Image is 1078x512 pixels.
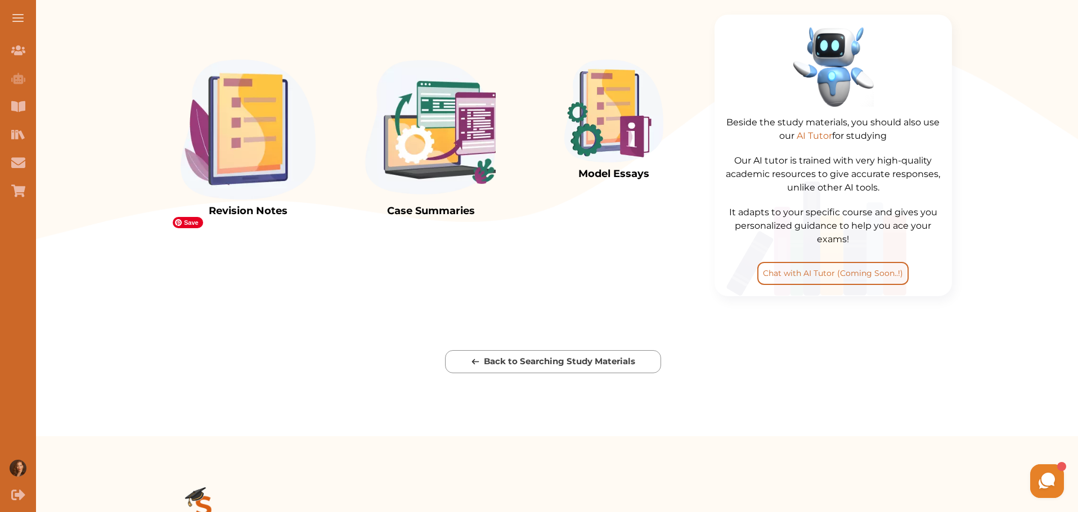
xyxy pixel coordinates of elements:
p: Model Essays [564,166,663,182]
p: Beside the study materials, you should also use our for studying [726,116,941,143]
img: BhZmPIAAAAASUVORK5CYII= [726,182,906,296]
p: Revision Notes [181,203,316,219]
p: Back to Searching Study Materials [467,355,640,368]
span: Save [173,217,203,228]
img: User profile [10,460,26,477]
p: Case Summaries [363,203,498,219]
img: arrow [471,359,479,365]
iframe: HelpCrunch [808,461,1067,501]
img: aibot2.cd1b654a.png [793,26,874,107]
button: [object Object] [445,350,661,373]
span: AI Tutor [797,130,832,141]
p: Our AI tutor is trained with very high-quality academic resources to give accurate responses, unl... [726,154,941,194]
button: Chat with AI Tutor (Coming Soon..!) [757,262,909,285]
